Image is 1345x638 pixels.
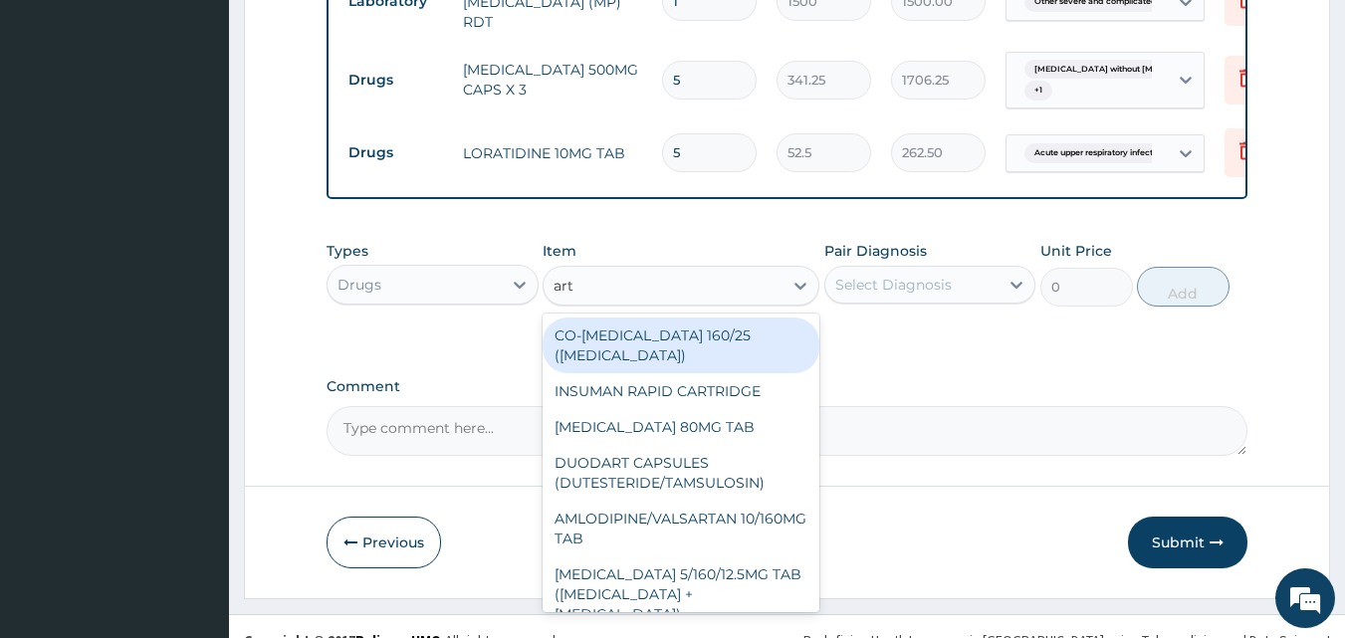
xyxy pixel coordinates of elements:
label: Types [327,243,368,260]
button: Add [1137,267,1230,307]
label: Item [543,241,576,261]
span: Acute upper respiratory infect... [1024,143,1169,163]
label: Pair Diagnosis [824,241,927,261]
td: [MEDICAL_DATA] 500MG CAPS X 3 [453,50,652,109]
td: LORATIDINE 10MG TAB [453,133,652,173]
div: AMLODIPINE/VALSARTAN 10/160MG TAB [543,501,819,556]
div: DUODART CAPSULES (DUTESTERIDE/TAMSULOSIN) [543,445,819,501]
div: Chat with us now [104,111,335,137]
img: d_794563401_company_1708531726252_794563401 [37,100,81,149]
td: Drugs [338,62,453,99]
textarea: Type your message and hit 'Enter' [10,426,379,496]
span: [MEDICAL_DATA] without [MEDICAL_DATA] [1024,60,1226,80]
div: [MEDICAL_DATA] 5/160/12.5MG TAB ([MEDICAL_DATA] + [MEDICAL_DATA]) [543,556,819,632]
td: Drugs [338,134,453,171]
span: + 1 [1024,81,1052,101]
button: Previous [327,517,441,568]
button: Submit [1128,517,1247,568]
div: CO-[MEDICAL_DATA] 160/25 ([MEDICAL_DATA]) [543,318,819,373]
label: Unit Price [1040,241,1112,261]
div: Drugs [337,275,381,295]
label: Comment [327,378,1248,395]
span: We're online! [115,192,275,393]
div: [MEDICAL_DATA] 80MG TAB [543,409,819,445]
div: Minimize live chat window [327,10,374,58]
div: INSUMAN RAPID CARTRIDGE [543,373,819,409]
div: Select Diagnosis [835,275,952,295]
